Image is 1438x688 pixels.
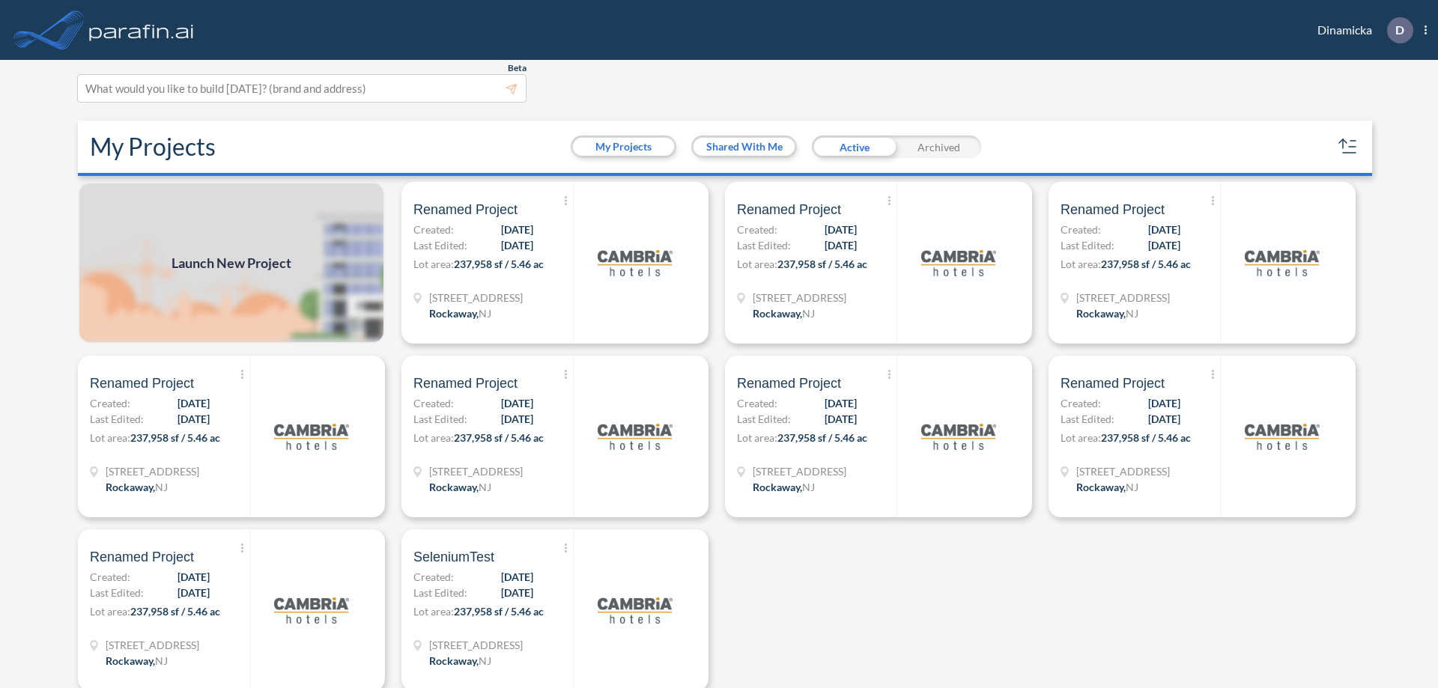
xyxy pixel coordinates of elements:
[178,569,210,585] span: [DATE]
[78,182,385,344] img: add
[90,395,130,411] span: Created:
[479,654,491,667] span: NJ
[172,253,291,273] span: Launch New Project
[1245,225,1320,300] img: logo
[753,307,802,320] span: Rockaway ,
[501,222,533,237] span: [DATE]
[1061,258,1101,270] span: Lot area:
[508,62,527,74] span: Beta
[501,569,533,585] span: [DATE]
[1061,431,1101,444] span: Lot area:
[1061,222,1101,237] span: Created:
[777,258,867,270] span: 237,958 sf / 5.46 ac
[1148,222,1180,237] span: [DATE]
[1076,463,1170,479] span: 321 Mt Hope Ave
[1061,374,1165,392] span: Renamed Project
[753,481,802,493] span: Rockaway ,
[737,222,777,237] span: Created:
[802,307,815,320] span: NJ
[429,481,479,493] span: Rockaway ,
[413,431,454,444] span: Lot area:
[106,653,168,669] div: Rockaway, NJ
[1076,481,1126,493] span: Rockaway ,
[454,258,544,270] span: 237,958 sf / 5.46 ac
[753,479,815,495] div: Rockaway, NJ
[737,258,777,270] span: Lot area:
[274,573,349,648] img: logo
[130,431,220,444] span: 237,958 sf / 5.46 ac
[1336,135,1360,159] button: sort
[825,222,857,237] span: [DATE]
[802,481,815,493] span: NJ
[1101,431,1191,444] span: 237,958 sf / 5.46 ac
[274,399,349,474] img: logo
[155,481,168,493] span: NJ
[90,431,130,444] span: Lot area:
[413,395,454,411] span: Created:
[106,481,155,493] span: Rockaway ,
[106,637,199,653] span: 321 Mt Hope Ave
[429,637,523,653] span: 321 Mt Hope Ave
[598,399,673,474] img: logo
[178,585,210,600] span: [DATE]
[921,399,996,474] img: logo
[737,395,777,411] span: Created:
[753,305,815,321] div: Rockaway, NJ
[777,431,867,444] span: 237,958 sf / 5.46 ac
[90,569,130,585] span: Created:
[1061,395,1101,411] span: Created:
[413,258,454,270] span: Lot area:
[454,431,544,444] span: 237,958 sf / 5.46 ac
[155,654,168,667] span: NJ
[501,237,533,253] span: [DATE]
[1148,237,1180,253] span: [DATE]
[897,136,981,158] div: Archived
[1061,411,1114,427] span: Last Edited:
[501,585,533,600] span: [DATE]
[1101,258,1191,270] span: 237,958 sf / 5.46 ac
[753,290,846,305] span: 321 Mt Hope Ave
[90,548,194,566] span: Renamed Project
[429,479,491,495] div: Rockaway, NJ
[413,548,494,566] span: SeleniumTest
[130,605,220,618] span: 237,958 sf / 5.46 ac
[1076,479,1138,495] div: Rockaway, NJ
[573,138,674,156] button: My Projects
[90,133,216,161] h2: My Projects
[1148,395,1180,411] span: [DATE]
[106,479,168,495] div: Rockaway, NJ
[106,463,199,479] span: 321 Mt Hope Ave
[737,237,791,253] span: Last Edited:
[825,237,857,253] span: [DATE]
[429,305,491,321] div: Rockaway, NJ
[753,463,846,479] span: 321 Mt Hope Ave
[1061,201,1165,219] span: Renamed Project
[413,201,518,219] span: Renamed Project
[413,222,454,237] span: Created:
[1076,290,1170,305] span: 321 Mt Hope Ave
[825,411,857,427] span: [DATE]
[90,605,130,618] span: Lot area:
[737,411,791,427] span: Last Edited:
[1245,399,1320,474] img: logo
[737,431,777,444] span: Lot area:
[429,654,479,667] span: Rockaway ,
[78,182,385,344] a: Launch New Project
[825,395,857,411] span: [DATE]
[737,201,841,219] span: Renamed Project
[90,374,194,392] span: Renamed Project
[429,653,491,669] div: Rockaway, NJ
[413,374,518,392] span: Renamed Project
[413,411,467,427] span: Last Edited:
[413,237,467,253] span: Last Edited:
[921,225,996,300] img: logo
[479,307,491,320] span: NJ
[90,411,144,427] span: Last Edited:
[178,395,210,411] span: [DATE]
[413,569,454,585] span: Created:
[429,307,479,320] span: Rockaway ,
[737,374,841,392] span: Renamed Project
[429,290,523,305] span: 321 Mt Hope Ave
[90,585,144,600] span: Last Edited:
[1076,307,1126,320] span: Rockaway ,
